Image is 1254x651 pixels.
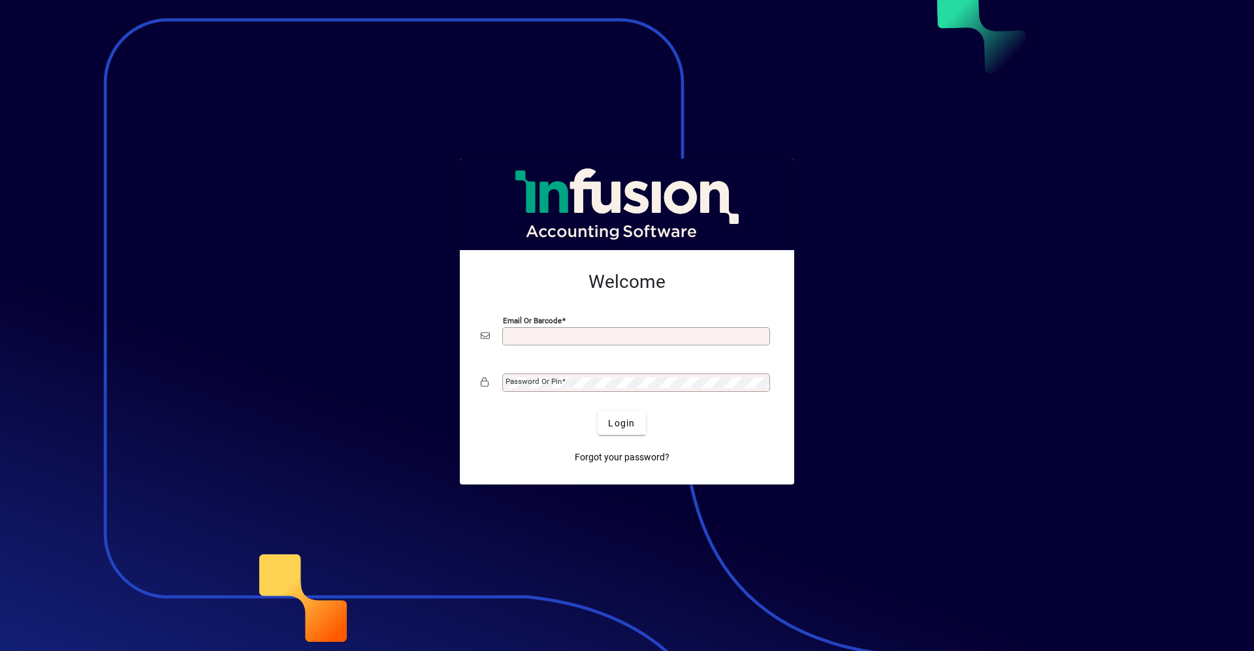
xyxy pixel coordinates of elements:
[575,451,669,464] span: Forgot your password?
[481,271,773,293] h2: Welcome
[503,316,562,325] mat-label: Email or Barcode
[598,411,645,435] button: Login
[506,377,562,386] mat-label: Password or Pin
[608,417,635,430] span: Login
[570,445,675,469] a: Forgot your password?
